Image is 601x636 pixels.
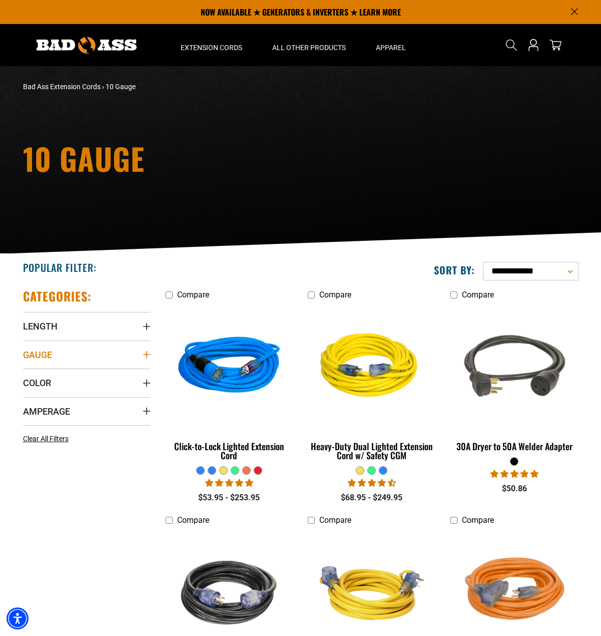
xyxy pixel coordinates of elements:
[376,43,406,52] span: Apparel
[450,304,578,457] a: black 30A Dryer to 50A Welder Adapter
[308,304,435,466] a: yellow Heavy-Duty Dual Lighted Extension Cord w/ Safety CGM
[490,469,538,479] span: 5.00 stars
[319,290,351,299] span: Compare
[23,435,69,443] span: Clear All Filters
[23,288,92,304] h2: Categories:
[177,515,209,525] span: Compare
[23,397,151,425] summary: Amperage
[181,43,242,52] span: Extension Cords
[23,312,151,340] summary: Length
[23,82,388,92] nav: breadcrumbs
[257,24,361,66] summary: All Other Products
[23,83,101,91] a: Bad Ass Extension Cords
[23,321,58,332] span: Length
[450,442,578,451] div: 30A Dryer to 50A Welder Adapter
[102,83,104,91] span: ›
[547,39,563,51] a: cart
[177,290,209,299] span: Compare
[23,261,97,274] h2: Popular Filter:
[272,43,346,52] span: All Other Products
[308,442,435,460] div: Heavy-Duty Dual Lighted Extension Cord w/ Safety CGM
[106,83,136,91] span: 10 Gauge
[23,434,73,444] a: Clear All Filters
[450,483,578,495] div: $50.86
[166,309,292,425] img: blue
[7,607,29,629] div: Accessibility Menu
[23,349,52,361] span: Gauge
[23,143,388,173] h1: 10 Gauge
[23,377,51,389] span: Color
[434,263,475,276] label: Sort by:
[462,290,494,299] span: Compare
[23,341,151,369] summary: Gauge
[309,309,435,425] img: yellow
[166,442,293,460] div: Click-to-Lock Lighted Extension Cord
[23,369,151,397] summary: Color
[205,478,253,488] span: 4.87 stars
[37,37,137,54] img: Bad Ass Extension Cords
[462,515,494,525] span: Compare
[503,37,519,53] summary: Search
[348,478,396,488] span: 4.64 stars
[166,24,257,66] summary: Extension Cords
[451,309,577,425] img: black
[166,304,293,466] a: blue Click-to-Lock Lighted Extension Cord
[308,492,435,504] div: $68.95 - $249.95
[361,24,421,66] summary: Apparel
[319,515,351,525] span: Compare
[166,492,293,504] div: $53.95 - $253.95
[23,406,70,417] span: Amperage
[525,24,541,66] a: Open this option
